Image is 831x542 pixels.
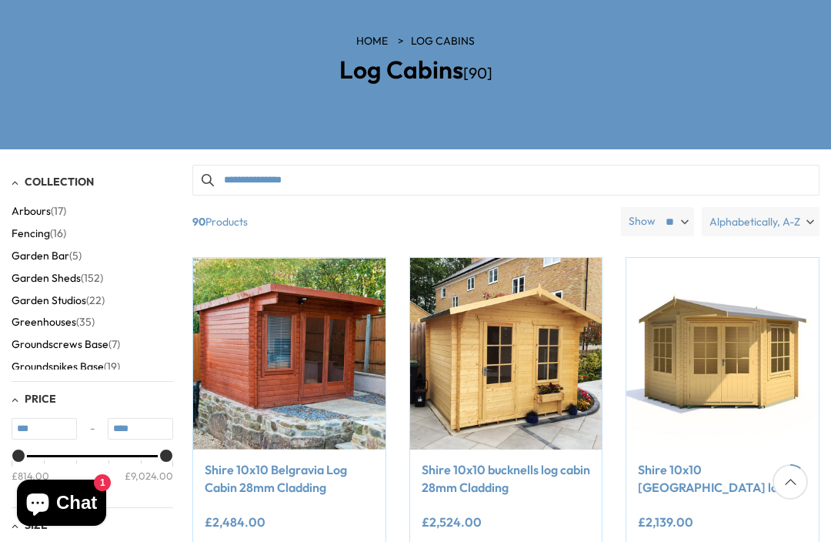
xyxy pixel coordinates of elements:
[108,418,173,440] input: Max value
[12,245,82,267] button: Garden Bar (5)
[12,418,77,440] input: Min value
[12,316,76,329] span: Greenhouses
[12,311,95,333] button: Greenhouses (35)
[12,455,173,496] div: Price
[86,294,105,307] span: (22)
[192,165,819,196] input: Search products
[205,516,265,528] ins: £2,484.00
[422,461,591,496] a: Shire 10x10 bucknells log cabin 28mm Cladding
[629,214,656,229] label: Show
[125,469,173,483] div: £9,024.00
[411,34,475,49] a: Log Cabins
[12,267,103,289] button: Garden Sheds (152)
[12,360,104,373] span: Groundspikes Base
[12,227,50,240] span: Fencing
[25,175,94,189] span: Collection
[50,227,66,240] span: (16)
[638,516,693,528] ins: £2,139.00
[356,34,388,49] a: HOME
[76,316,95,329] span: (35)
[12,205,51,218] span: Arbours
[12,333,120,356] button: Groundscrews Base (7)
[463,63,492,82] span: [90]
[422,516,482,528] ins: £2,524.00
[193,258,385,450] img: Shire 10x10 Belgravia Log Cabin 19mm Cladding - Best Shed
[186,207,615,236] span: Products
[626,258,819,450] img: Shire 10x10 Rochester log cabin 28mm logs - Best Shed
[12,356,120,378] button: Groundspikes Base (19)
[12,294,86,307] span: Garden Studios
[410,258,602,450] img: Shire 10x10 bucknells log cabin 28mm Cladding - Best Shed
[108,338,120,351] span: (7)
[77,421,108,437] span: -
[12,480,111,530] inbox-online-store-chat: Shopify online store chat
[104,360,120,373] span: (19)
[205,461,374,496] a: Shire 10x10 Belgravia Log Cabin 28mm Cladding
[192,207,205,236] b: 90
[702,207,819,236] label: Alphabetically, A-Z
[638,461,807,496] a: Shire 10x10 [GEOGRAPHIC_DATA] log cabin 28mm log cladding double doors
[219,56,612,83] h2: Log Cabins
[81,272,103,285] span: (152)
[12,200,66,222] button: Arbours (17)
[12,338,108,351] span: Groundscrews Base
[12,222,66,245] button: Fencing (16)
[51,205,66,218] span: (17)
[25,392,56,406] span: Price
[709,207,800,236] span: Alphabetically, A-Z
[12,272,81,285] span: Garden Sheds
[12,469,49,483] div: £814.00
[69,249,82,263] span: (5)
[12,249,69,263] span: Garden Bar
[12,289,105,312] button: Garden Studios (22)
